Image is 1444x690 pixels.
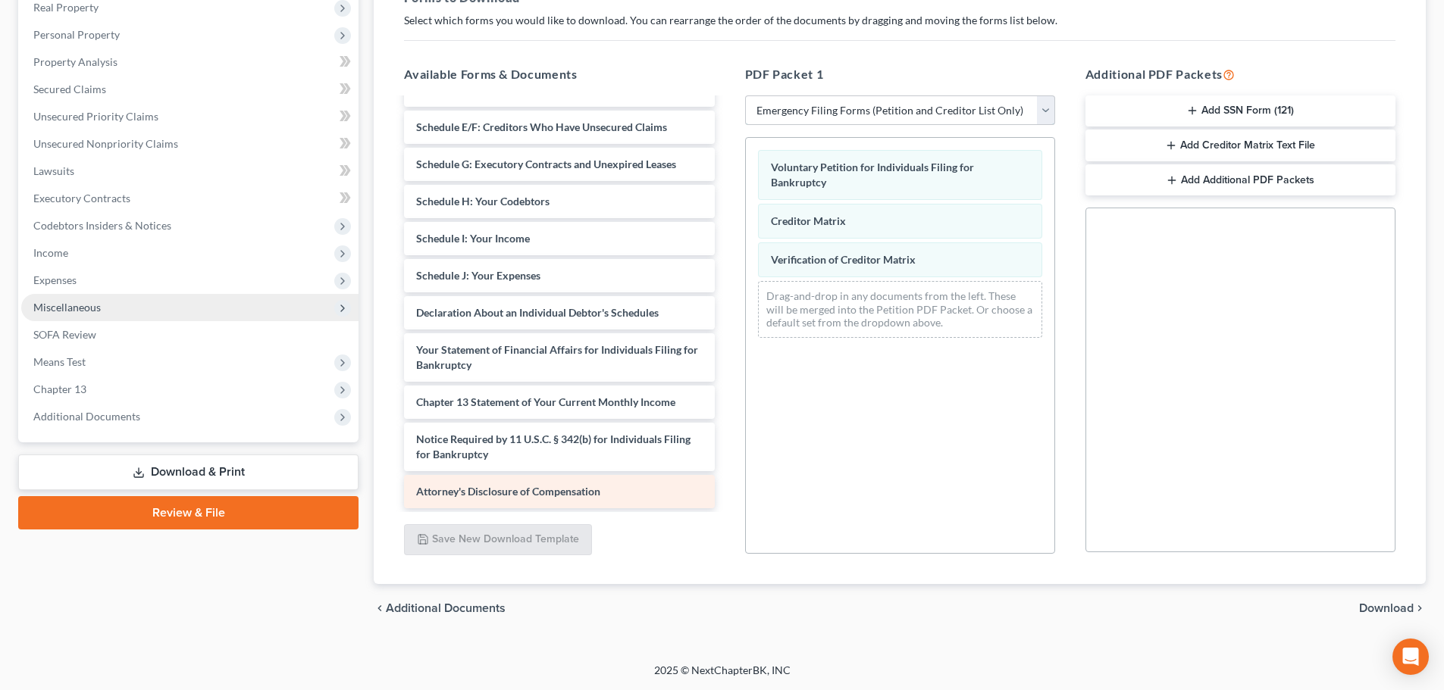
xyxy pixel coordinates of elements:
span: Secured Claims [33,83,106,95]
span: Declaration About an Individual Debtor's Schedules [416,306,659,319]
i: chevron_left [374,602,386,614]
h5: Available Forms & Documents [404,65,714,83]
a: Lawsuits [21,158,359,185]
span: Real Property [33,1,99,14]
h5: PDF Packet 1 [745,65,1055,83]
a: Secured Claims [21,76,359,103]
span: Codebtors Insiders & Notices [33,219,171,232]
span: Schedule I: Your Income [416,232,530,245]
span: Lawsuits [33,164,74,177]
div: Open Intercom Messenger [1392,638,1429,675]
div: Drag-and-drop in any documents from the left. These will be merged into the Petition PDF Packet. ... [758,281,1042,338]
p: Select which forms you would like to download. You can rearrange the order of the documents by dr... [404,13,1395,28]
span: Executory Contracts [33,192,130,205]
div: 2025 © NextChapterBK, INC [290,663,1154,690]
span: Means Test [33,355,86,368]
span: Voluntary Petition for Individuals Filing for Bankruptcy [771,161,974,189]
a: Review & File [18,496,359,529]
span: SOFA Review [33,328,96,341]
span: Property Analysis [33,55,117,68]
span: Verification of Creditor Matrix [771,253,916,266]
span: Personal Property [33,28,120,41]
span: Chapter 13 [33,382,86,395]
h5: Additional PDF Packets [1085,65,1395,83]
span: Creditor Matrix [771,214,846,227]
span: Schedule H: Your Codebtors [416,195,550,208]
button: Add SSN Form (121) [1085,95,1395,127]
button: Add Additional PDF Packets [1085,164,1395,196]
span: Unsecured Priority Claims [33,110,158,123]
a: SOFA Review [21,321,359,348]
span: Your Statement of Financial Affairs for Individuals Filing for Bankruptcy [416,343,698,371]
span: Attorney's Disclosure of Compensation [416,485,600,498]
a: chevron_left Additional Documents [374,602,506,614]
span: Schedule J: Your Expenses [416,269,540,282]
a: Unsecured Priority Claims [21,103,359,130]
a: Property Analysis [21,48,359,76]
i: chevron_right [1414,602,1426,614]
span: Additional Documents [33,410,140,423]
span: Schedule E/F: Creditors Who Have Unsecured Claims [416,120,667,133]
span: Miscellaneous [33,301,101,314]
a: Unsecured Nonpriority Claims [21,130,359,158]
span: Additional Documents [386,602,506,614]
span: Schedule G: Executory Contracts and Unexpired Leases [416,158,676,170]
span: Chapter 13 Statement of Your Current Monthly Income [416,395,675,408]
span: Schedule D: Creditors Who Have Claims Secured by Property [416,68,660,96]
button: Add Creditor Matrix Text File [1085,130,1395,161]
span: Income [33,246,68,259]
button: Download chevron_right [1359,602,1426,614]
span: Download [1359,602,1414,614]
span: Unsecured Nonpriority Claims [33,137,178,150]
span: Expenses [33,273,77,286]
a: Download & Print [18,454,359,490]
button: Save New Download Template [404,524,592,556]
a: Executory Contracts [21,185,359,212]
span: Notice Required by 11 U.S.C. § 342(b) for Individuals Filing for Bankruptcy [416,432,691,461]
